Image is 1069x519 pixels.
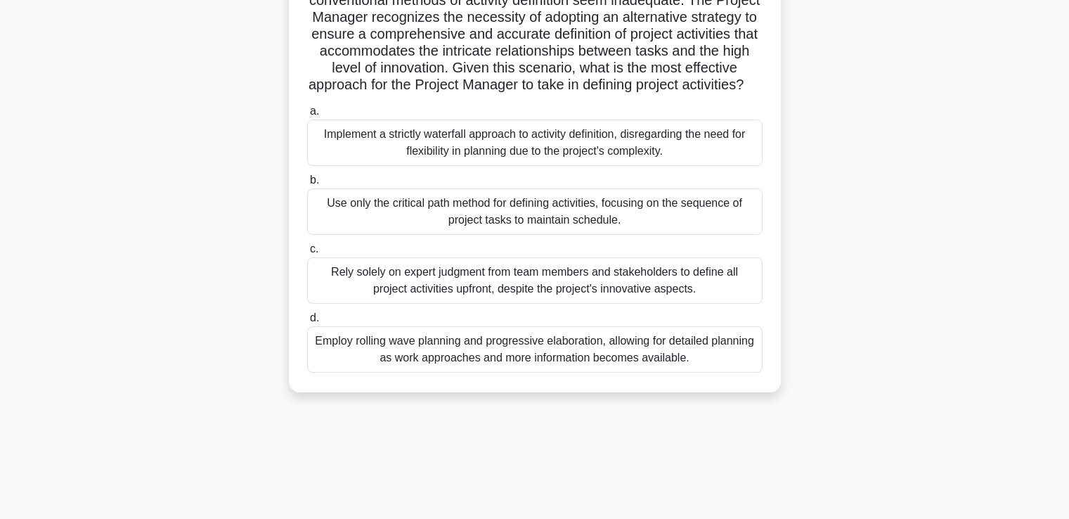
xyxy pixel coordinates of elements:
[307,120,763,166] div: Implement a strictly waterfall approach to activity definition, disregarding the need for flexibi...
[307,326,763,373] div: Employ rolling wave planning and progressive elaboration, allowing for detailed planning as work ...
[310,105,319,117] span: a.
[310,312,319,323] span: d.
[310,174,319,186] span: b.
[307,257,763,304] div: Rely solely on expert judgment from team members and stakeholders to define all project activitie...
[310,243,318,255] span: c.
[307,188,763,235] div: Use only the critical path method for defining activities, focusing on the sequence of project ta...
